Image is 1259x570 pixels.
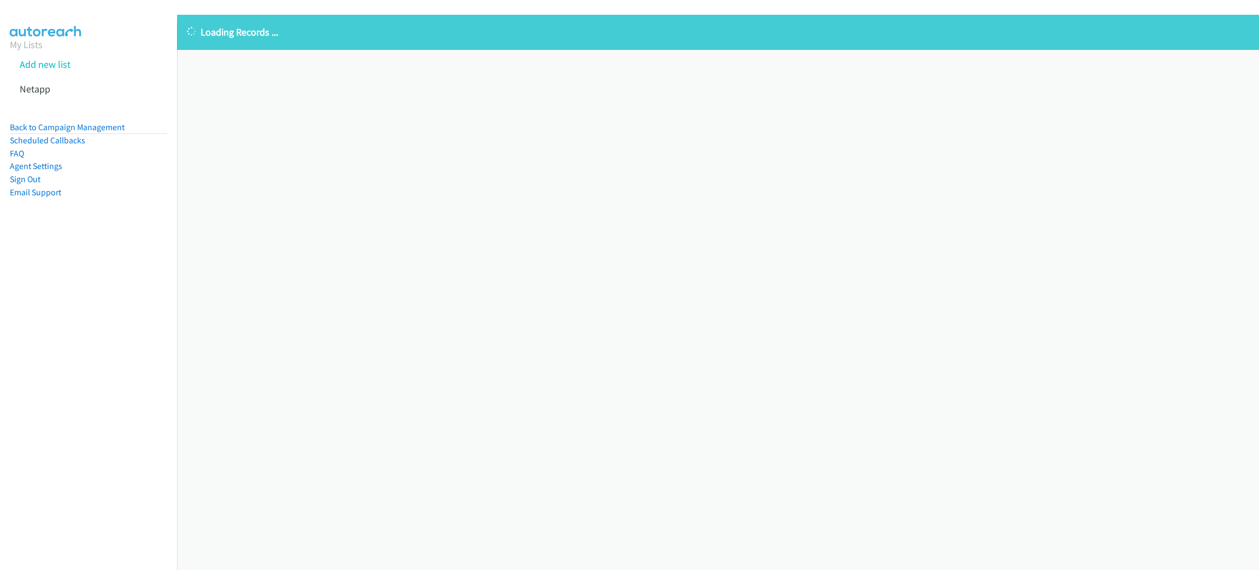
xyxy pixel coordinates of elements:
[10,174,40,184] a: Sign Out
[20,83,50,95] a: Netapp
[10,187,61,197] a: Email Support
[187,25,1249,39] p: Loading Records ...
[10,122,125,132] a: Back to Campaign Management
[10,135,85,146] a: Scheduled Callbacks
[10,148,24,159] a: FAQ
[20,58,70,71] a: Add new list
[10,38,43,51] a: My Lists
[10,161,62,171] a: Agent Settings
